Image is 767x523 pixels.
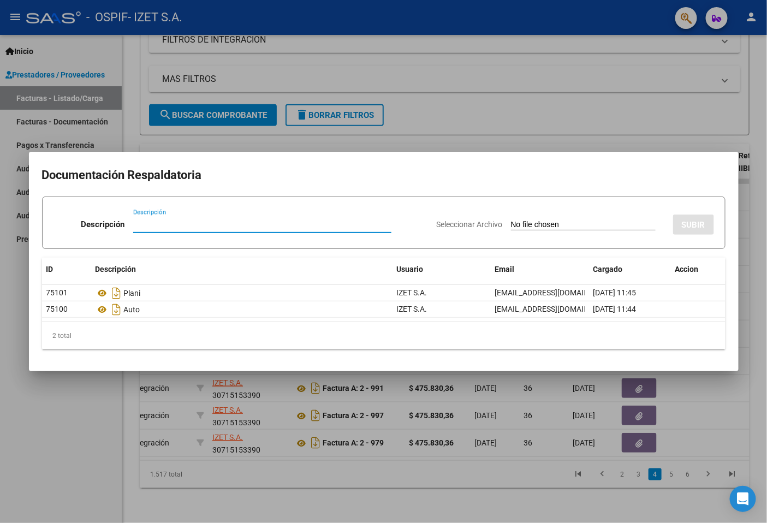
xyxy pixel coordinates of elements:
[675,265,699,274] span: Accion
[42,165,726,186] h2: Documentación Respaldatoria
[673,215,714,235] button: SUBIR
[96,265,136,274] span: Descripción
[46,265,53,274] span: ID
[495,265,515,274] span: Email
[593,305,637,313] span: [DATE] 11:44
[110,301,124,318] i: Descargar documento
[96,284,388,302] div: Plani
[46,305,68,313] span: 75100
[593,288,637,297] span: [DATE] 11:45
[495,305,616,313] span: [EMAIL_ADDRESS][DOMAIN_NAME]
[397,288,427,297] span: IZET S.A.
[730,486,756,512] div: Open Intercom Messenger
[393,258,491,281] datatable-header-cell: Usuario
[495,288,616,297] span: [EMAIL_ADDRESS][DOMAIN_NAME]
[593,265,623,274] span: Cargado
[589,258,671,281] datatable-header-cell: Cargado
[46,288,68,297] span: 75101
[81,218,124,231] p: Descripción
[682,220,705,230] span: SUBIR
[42,258,91,281] datatable-header-cell: ID
[397,265,424,274] span: Usuario
[91,258,393,281] datatable-header-cell: Descripción
[491,258,589,281] datatable-header-cell: Email
[42,322,726,349] div: 2 total
[96,301,388,318] div: Auto
[671,258,726,281] datatable-header-cell: Accion
[110,284,124,302] i: Descargar documento
[437,220,503,229] span: Seleccionar Archivo
[397,305,427,313] span: IZET S.A.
